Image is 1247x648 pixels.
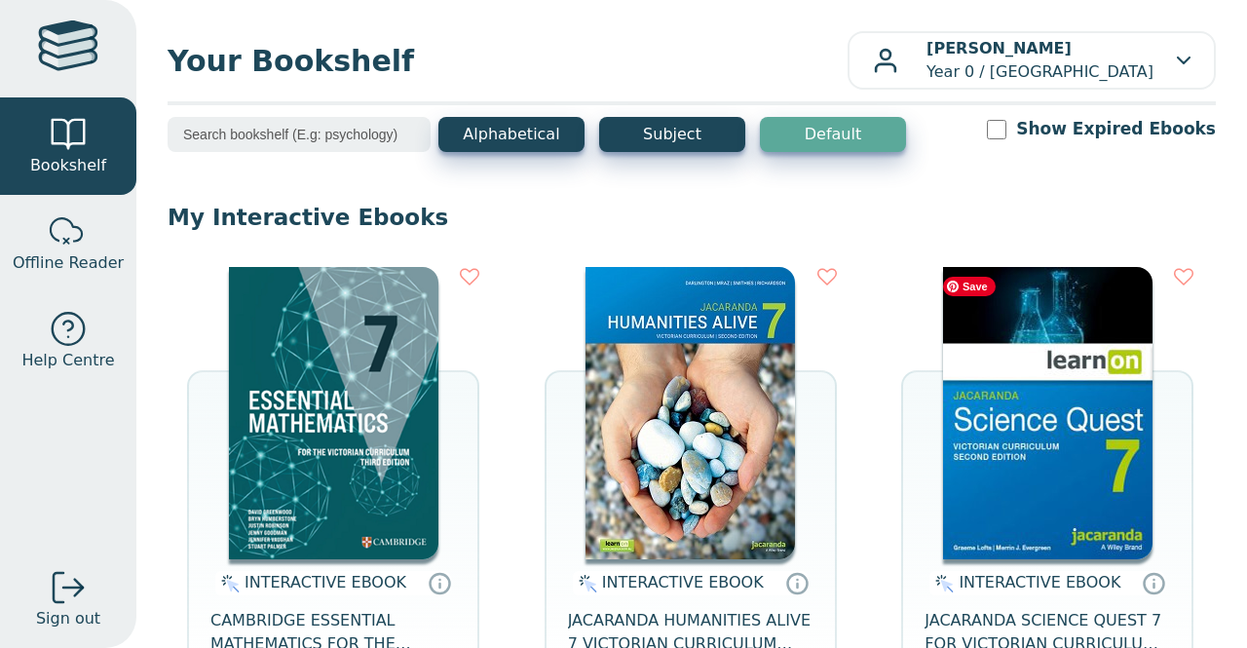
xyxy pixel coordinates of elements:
[602,573,764,591] span: INTERACTIVE EBOOK
[215,572,240,595] img: interactive.svg
[573,572,597,595] img: interactive.svg
[943,277,996,296] span: Save
[36,607,100,630] span: Sign out
[1142,571,1165,594] a: Interactive eBooks are accessed online via the publisher’s portal. They contain interactive resou...
[168,203,1216,232] p: My Interactive Ebooks
[1016,117,1216,141] label: Show Expired Ebooks
[926,37,1153,84] p: Year 0 / [GEOGRAPHIC_DATA]
[168,117,431,152] input: Search bookshelf (E.g: psychology)
[785,571,809,594] a: Interactive eBooks are accessed online via the publisher’s portal. They contain interactive resou...
[21,349,114,372] span: Help Centre
[959,573,1120,591] span: INTERACTIVE EBOOK
[943,267,1153,559] img: 329c5ec2-5188-ea11-a992-0272d098c78b.jpg
[438,117,585,152] button: Alphabetical
[599,117,745,152] button: Subject
[229,267,438,559] img: a4cdec38-c0cf-47c5-bca4-515c5eb7b3e9.png
[848,31,1216,90] button: [PERSON_NAME]Year 0 / [GEOGRAPHIC_DATA]
[168,39,848,83] span: Your Bookshelf
[245,573,406,591] span: INTERACTIVE EBOOK
[929,572,954,595] img: interactive.svg
[428,571,451,594] a: Interactive eBooks are accessed online via the publisher’s portal. They contain interactive resou...
[13,251,124,275] span: Offline Reader
[760,117,906,152] button: Default
[926,39,1072,57] b: [PERSON_NAME]
[586,267,795,559] img: 429ddfad-7b91-e911-a97e-0272d098c78b.jpg
[30,154,106,177] span: Bookshelf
